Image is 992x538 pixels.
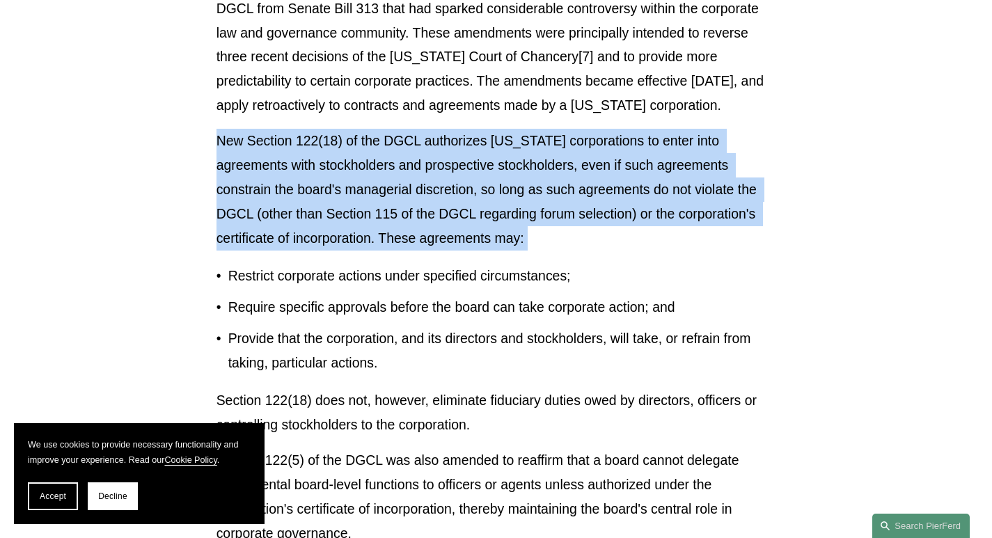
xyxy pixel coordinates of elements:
p: We use cookies to provide necessary functionality and improve your experience. Read our . [28,437,251,468]
p: New Section 122(18) of the DGCL authorizes [US_STATE] corporations to enter into agreements with ... [216,129,776,251]
span: Accept [40,491,66,501]
a: Cookie Policy [164,455,216,465]
p: Section 122(18) does not, however, eliminate fiduciary duties owed by directors, officers or cont... [216,388,776,437]
p: Provide that the corporation, and its directors and stockholders, will take, or refrain from taki... [228,326,776,375]
button: Accept [28,482,78,510]
a: Search this site [872,514,970,538]
p: Restrict corporate actions under specified circumstances; [228,264,776,288]
span: Decline [98,491,127,501]
section: Cookie banner [14,423,265,524]
p: Require specific approvals before the board can take corporate action; and [228,295,776,319]
button: Decline [88,482,138,510]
